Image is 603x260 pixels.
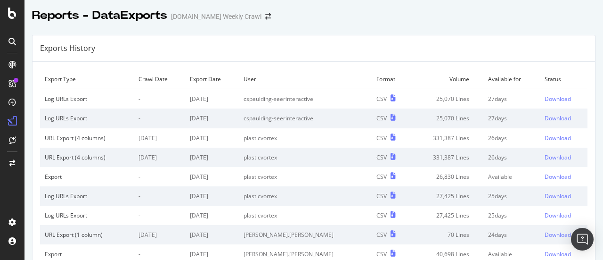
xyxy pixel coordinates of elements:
td: [DATE] [185,109,239,128]
div: Export [45,250,129,258]
td: Format [372,69,410,89]
td: Crawl Date [134,69,185,89]
div: Exports History [40,43,95,54]
td: plasticvortex [239,206,371,225]
div: CSV [376,173,387,181]
td: 25 days [483,206,540,225]
div: CSV [376,153,387,161]
td: - [134,89,185,109]
td: 25,070 Lines [410,89,483,109]
div: Reports - DataExports [32,8,167,24]
td: 70 Lines [410,225,483,244]
td: [DATE] [134,128,185,148]
a: Download [545,134,583,142]
div: Open Intercom Messenger [571,228,594,251]
div: Log URLs Export [45,114,129,122]
td: 331,387 Lines [410,148,483,167]
a: Download [545,192,583,200]
div: Download [545,192,571,200]
div: Download [545,211,571,219]
td: [DATE] [185,186,239,206]
td: [DATE] [185,89,239,109]
td: Export Type [40,69,134,89]
td: Status [540,69,587,89]
div: CSV [376,95,387,103]
div: arrow-right-arrow-left [265,13,271,20]
td: [PERSON_NAME].[PERSON_NAME] [239,225,371,244]
td: 24 days [483,225,540,244]
div: CSV [376,231,387,239]
td: [DATE] [185,148,239,167]
td: [DATE] [134,225,185,244]
div: Available [488,250,535,258]
td: 25 days [483,186,540,206]
td: cspaulding-seerinteractive [239,89,371,109]
td: 26 days [483,128,540,148]
td: Available for [483,69,540,89]
div: Log URLs Export [45,95,129,103]
td: 27,425 Lines [410,206,483,225]
td: - [134,167,185,186]
div: URL Export (1 column) [45,231,129,239]
div: [DOMAIN_NAME] Weekly Crawl [171,12,261,21]
td: Volume [410,69,483,89]
td: plasticvortex [239,186,371,206]
td: [DATE] [134,148,185,167]
td: 331,387 Lines [410,128,483,148]
a: Download [545,95,583,103]
td: plasticvortex [239,128,371,148]
td: [DATE] [185,128,239,148]
td: 27,425 Lines [410,186,483,206]
td: 26,830 Lines [410,167,483,186]
div: Download [545,153,571,161]
td: 25,070 Lines [410,109,483,128]
div: CSV [376,211,387,219]
td: cspaulding-seerinteractive [239,109,371,128]
a: Download [545,231,583,239]
td: 27 days [483,89,540,109]
td: [DATE] [185,206,239,225]
td: - [134,186,185,206]
div: Download [545,173,571,181]
div: Download [545,95,571,103]
td: Export Date [185,69,239,89]
div: CSV [376,250,387,258]
td: 27 days [483,109,540,128]
div: Download [545,231,571,239]
a: Download [545,114,583,122]
td: - [134,109,185,128]
div: CSV [376,192,387,200]
a: Download [545,173,583,181]
div: CSV [376,114,387,122]
div: Download [545,134,571,142]
td: [DATE] [185,167,239,186]
td: [DATE] [185,225,239,244]
div: Download [545,114,571,122]
div: CSV [376,134,387,142]
a: Download [545,250,583,258]
div: Available [488,173,535,181]
div: Log URLs Export [45,211,129,219]
div: URL Export (4 columns) [45,134,129,142]
td: - [134,206,185,225]
div: Log URLs Export [45,192,129,200]
td: plasticvortex [239,167,371,186]
td: plasticvortex [239,148,371,167]
div: URL Export (4 columns) [45,153,129,161]
td: User [239,69,371,89]
div: Download [545,250,571,258]
td: 26 days [483,148,540,167]
a: Download [545,211,583,219]
a: Download [545,153,583,161]
div: Export [45,173,129,181]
